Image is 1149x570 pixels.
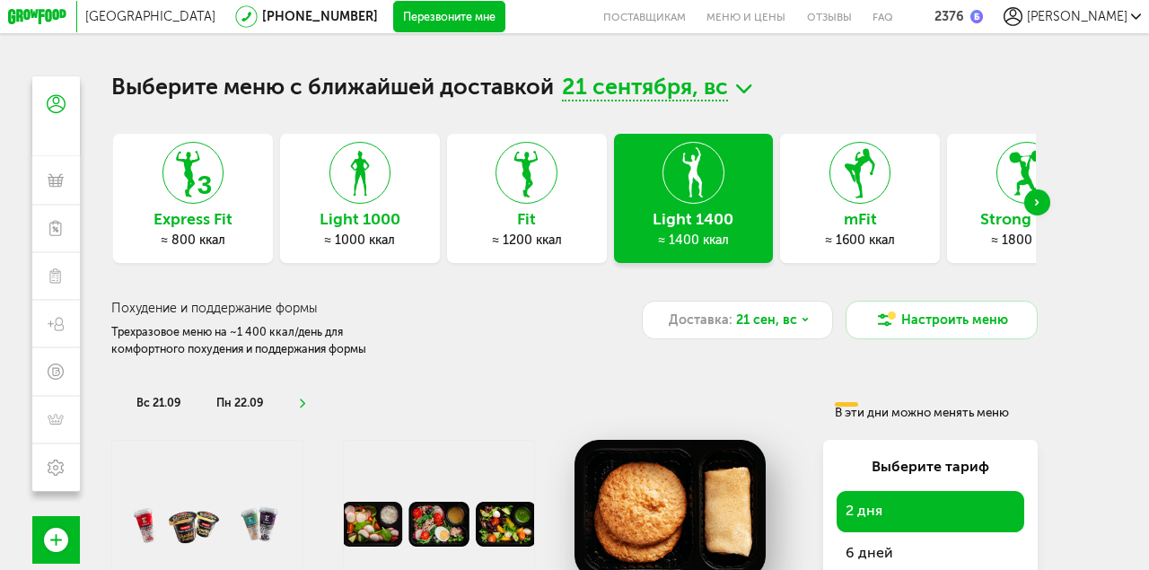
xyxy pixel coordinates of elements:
img: bonus_b.cdccf46.png [970,10,983,22]
h3: Похудение и поддержание формы [111,301,601,316]
h3: Light 1400 [614,211,774,229]
div: Next slide [1024,189,1049,215]
span: [GEOGRAPHIC_DATA] [85,9,215,24]
div: Выберите тариф [837,456,1025,477]
button: Настроить меню [846,301,1037,339]
span: 2 дня [846,500,1014,522]
span: 21 сен, вс [736,311,797,329]
span: Доставка: [669,311,732,329]
h3: Strong 1800 [947,211,1107,229]
div: ≈ 1800 ккал [947,232,1107,248]
h3: Express Fit [113,211,273,229]
span: 6 дней [846,542,1014,565]
div: В эти дни можно менять меню [835,402,1032,418]
div: 2376 [934,9,964,24]
span: пн 22.09 [216,396,264,409]
div: ≈ 1400 ккал [614,232,774,248]
button: Перезвоните мне [393,1,504,33]
a: [PHONE_NUMBER] [262,9,378,24]
h3: Light 1000 [280,211,440,229]
div: Трехразовое меню на ~1 400 ккал/день для комфортного похудения и поддержания формы [111,324,415,357]
div: ≈ 1200 ккал [447,232,607,248]
div: ≈ 1000 ккал [280,232,440,248]
h3: mFit [780,211,940,229]
h1: Выберите меню с ближайшей доставкой [111,76,1037,101]
h3: Fit [447,211,607,229]
div: ≈ 800 ккал [113,232,273,248]
span: [PERSON_NAME] [1027,9,1127,24]
span: 21 сентября, вс [562,76,728,101]
div: ≈ 1600 ккал [780,232,940,248]
span: вс 21.09 [136,396,181,409]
